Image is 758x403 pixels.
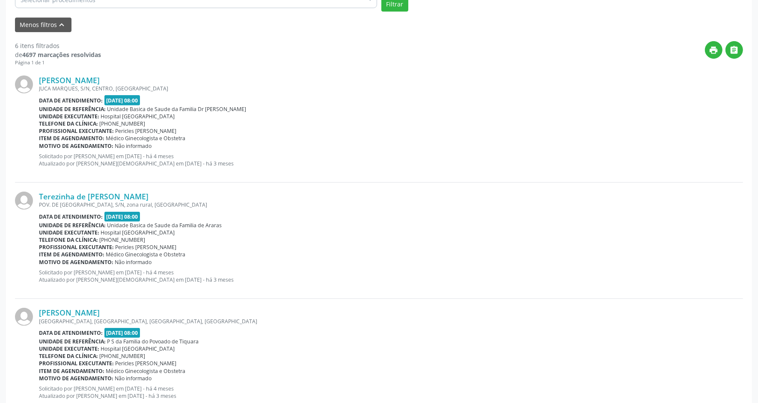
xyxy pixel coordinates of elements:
b: Data de atendimento: [39,97,103,104]
span: P S da Familia do Povoado de Tiquara [107,338,199,345]
b: Telefone da clínica: [39,120,98,127]
span: Não informado [115,142,152,150]
span: Médico Ginecologista e Obstetra [106,251,186,258]
span: Médico Ginecologista e Obstetra [106,367,186,375]
p: Solicitado por [PERSON_NAME] em [DATE] - há 4 meses Atualizado por [PERSON_NAME] em [DATE] - há 3... [39,385,743,400]
p: Solicitado por [PERSON_NAME] em [DATE] - há 4 meses Atualizado por [PERSON_NAME][DEMOGRAPHIC_DATA... [39,269,743,283]
b: Motivo de agendamento: [39,259,113,266]
b: Unidade executante: [39,229,99,236]
div: 6 itens filtrados [15,41,101,50]
img: img [15,308,33,326]
b: Profissional executante: [39,244,114,251]
span: [DATE] 08:00 [104,95,140,105]
span: [PHONE_NUMBER] [100,236,146,244]
div: Página 1 de 1 [15,59,101,66]
div: JUCA MARQUES, S/N, CENTRO, [GEOGRAPHIC_DATA] [39,85,743,92]
b: Data de atendimento: [39,329,103,337]
span: Hospital [GEOGRAPHIC_DATA] [101,113,175,120]
b: Unidade de referência: [39,222,106,229]
a: [PERSON_NAME] [39,308,100,317]
span: Médico Ginecologista e Obstetra [106,135,186,142]
i: keyboard_arrow_up [57,20,67,30]
b: Profissional executante: [39,360,114,367]
b: Data de atendimento: [39,213,103,220]
span: Não informado [115,375,152,382]
b: Telefone da clínica: [39,352,98,360]
b: Item de agendamento: [39,135,104,142]
b: Unidade executante: [39,345,99,352]
span: Hospital [GEOGRAPHIC_DATA] [101,229,175,236]
p: Solicitado por [PERSON_NAME] em [DATE] - há 4 meses Atualizado por [PERSON_NAME][DEMOGRAPHIC_DATA... [39,153,743,167]
div: [GEOGRAPHIC_DATA], [GEOGRAPHIC_DATA], [GEOGRAPHIC_DATA], [GEOGRAPHIC_DATA] [39,318,743,325]
strong: 4697 marcações resolvidas [22,51,101,59]
div: de [15,50,101,59]
span: [PHONE_NUMBER] [100,120,146,127]
button: Menos filtroskeyboard_arrow_up [15,18,71,33]
button:  [725,41,743,59]
span: Unidade Basica de Saude da Familia Dr [PERSON_NAME] [107,105,247,113]
i:  [730,45,739,55]
b: Item de agendamento: [39,367,104,375]
b: Profissional executante: [39,127,114,135]
span: Não informado [115,259,152,266]
img: img [15,75,33,93]
b: Unidade de referência: [39,105,106,113]
b: Motivo de agendamento: [39,142,113,150]
span: [DATE] 08:00 [104,212,140,222]
b: Unidade executante: [39,113,99,120]
div: POV. DE [GEOGRAPHIC_DATA], S/N, zona rural, [GEOGRAPHIC_DATA] [39,201,743,208]
span: Pericles [PERSON_NAME] [116,360,177,367]
span: [DATE] 08:00 [104,328,140,338]
span: Pericles [PERSON_NAME] [116,244,177,251]
b: Telefone da clínica: [39,236,98,244]
a: Terezinha de [PERSON_NAME] [39,192,149,201]
a: [PERSON_NAME] [39,75,100,85]
i: print [709,45,719,55]
span: Unidade Basica de Saude da Familia de Araras [107,222,222,229]
span: Pericles [PERSON_NAME] [116,127,177,135]
b: Motivo de agendamento: [39,375,113,382]
span: [PHONE_NUMBER] [100,352,146,360]
b: Item de agendamento: [39,251,104,258]
button: print [705,41,722,59]
span: Hospital [GEOGRAPHIC_DATA] [101,345,175,352]
img: img [15,192,33,210]
b: Unidade de referência: [39,338,106,345]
